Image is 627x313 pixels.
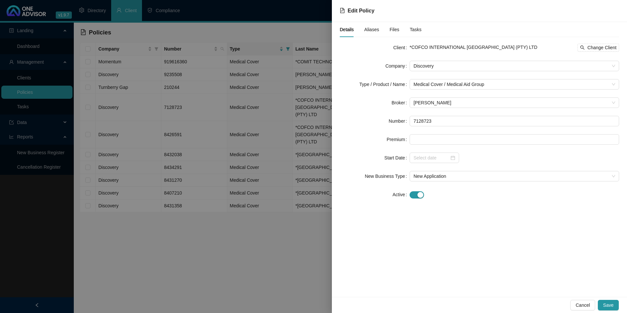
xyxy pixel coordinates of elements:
[364,27,379,32] span: Aliases
[393,42,410,53] label: Client
[570,300,595,310] button: Cancel
[390,27,399,32] span: Files
[348,8,374,13] span: Edit Policy
[410,45,537,50] span: *COFCO INTERNATIONAL [GEOGRAPHIC_DATA] (PTY) LTD
[414,171,615,181] span: New Application
[577,44,619,52] button: Change Client
[414,154,449,161] input: Select date
[392,97,410,108] label: Broker
[393,189,410,200] label: Active
[389,116,410,126] label: Number
[385,61,410,71] label: Company
[410,27,422,32] span: Tasks
[598,300,619,310] button: Save
[359,79,410,90] label: Type / Product / Name
[340,27,354,32] span: Details
[603,302,614,309] span: Save
[387,134,410,145] label: Premium
[414,61,615,71] span: Discovery
[365,171,410,181] label: New Business Type
[384,153,410,163] label: Start Date
[580,45,585,50] span: search
[587,44,617,51] span: Change Client
[340,8,345,13] span: file-text
[414,98,615,108] span: Darryn Purtell
[576,302,590,309] span: Cancel
[414,79,615,89] span: Medical Cover / Medical Aid Group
